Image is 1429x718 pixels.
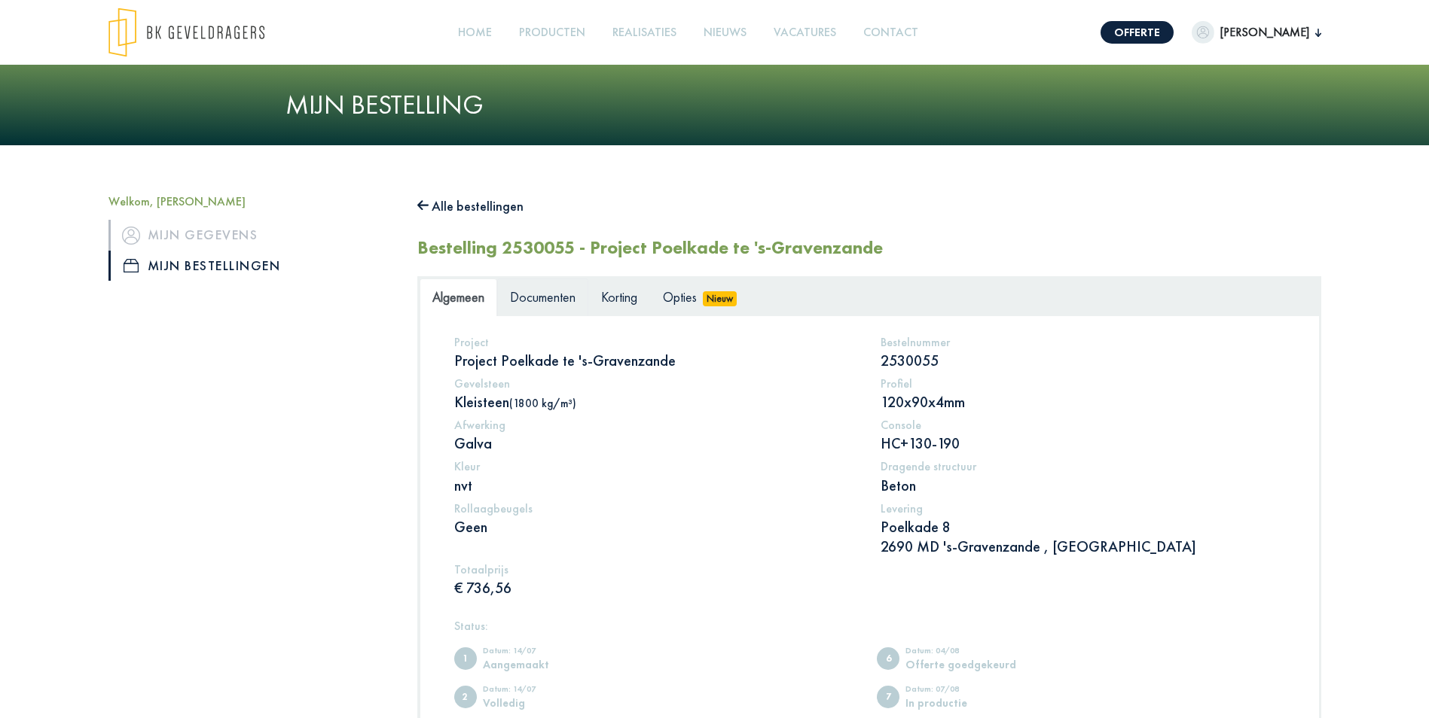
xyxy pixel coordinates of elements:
h5: Kleur [454,459,859,473]
p: Beton [881,476,1285,495]
h5: Rollaagbeugels [454,501,859,516]
span: Algemeen [432,288,484,306]
h5: Bestelnummer [881,335,1285,349]
span: Korting [601,288,637,306]
span: Aangemaakt [454,647,477,670]
h5: Gevelsteen [454,376,859,391]
h5: Console [881,418,1285,432]
h5: Welkom, [PERSON_NAME] [108,194,395,208]
a: Offerte [1101,21,1174,44]
a: iconMijn bestellingen [108,251,395,281]
span: Opties [663,288,697,306]
h5: Profiel [881,376,1285,391]
a: Vacatures [768,16,842,50]
span: [PERSON_NAME] [1214,23,1315,41]
p: Project Poelkade te 's-Gravenzande [454,351,859,370]
a: iconMijn gegevens [108,220,395,250]
img: dummypic.png [1192,21,1214,44]
img: icon [122,227,140,245]
h5: Status: [454,619,1285,633]
p: HC+130-190 [881,434,1285,453]
span: (1800 kg/m³) [509,396,576,410]
img: icon [124,259,139,272]
span: In productie [877,686,899,708]
p: Kleisteen [454,392,859,412]
a: Contact [857,16,924,50]
div: Offerte goedgekeurd [905,659,1030,670]
div: Datum: 07/08 [905,685,1030,697]
a: Home [452,16,498,50]
h5: Project [454,335,859,349]
img: logo [108,8,264,57]
h5: Totaalprijs [454,562,859,577]
div: Aangemaakt [483,659,607,670]
span: Nieuw [703,291,737,306]
div: In productie [905,697,1030,708]
p: 120x90x4mm [881,392,1285,412]
a: Producten [513,16,591,50]
span: Offerte goedgekeurd [877,647,899,670]
p: Poelkade 8 2690 MD 's-Gravenzande , [GEOGRAPHIC_DATA] [881,517,1285,556]
h5: Dragende structuur [881,459,1285,473]
div: Datum: 04/08 [905,647,1030,659]
div: Volledig [483,697,607,708]
p: Galva [454,434,859,453]
h5: Afwerking [454,418,859,432]
p: nvt [454,476,859,495]
span: Documenten [510,288,576,306]
span: Volledig [454,686,477,708]
ul: Tabs [420,278,1319,315]
p: 2530055 [881,351,1285,370]
h1: Mijn bestelling [285,89,1144,121]
p: € 736,56 [454,578,859,598]
div: Datum: 14/07 [483,685,607,697]
a: Nieuws [698,16,753,50]
p: Geen [454,517,859,537]
h5: Levering [881,501,1285,516]
div: Datum: 14/07 [483,647,607,659]
a: Realisaties [606,16,682,50]
button: [PERSON_NAME] [1192,21,1321,44]
h2: Bestelling 2530055 - Project Poelkade te 's-Gravenzande [417,237,883,259]
button: Alle bestellingen [417,194,524,218]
